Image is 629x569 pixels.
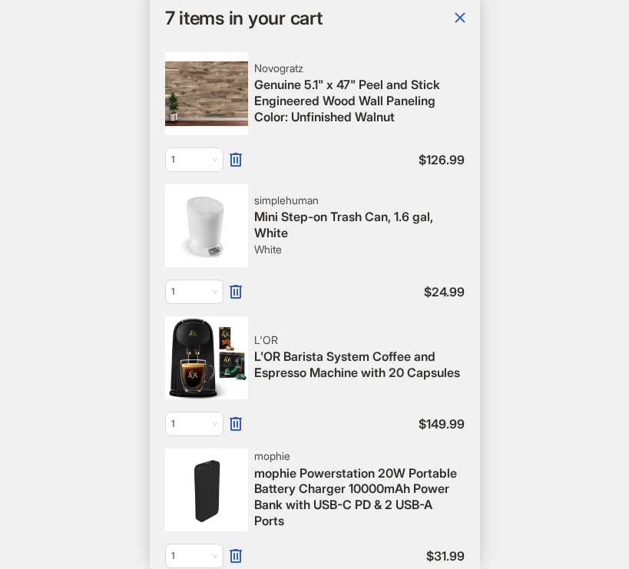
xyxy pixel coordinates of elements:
[254,194,465,207] div: simplehuman
[165,448,248,531] img: mophie Powerstation 20W Portable Battery Charger 10000mAh Power Bank with USB-C PD & 2 USB-A Ports
[254,284,465,300] span: $ 24.99
[254,548,465,564] span: $ 31.99
[254,61,465,75] div: Novogratz
[165,52,248,135] img: Genuine 5.1" x 47" Peel and Stick Engineered Wood Wall Paneling Color: Unfinished Walnut
[171,280,217,303] span: 1
[254,77,465,124] div: Genuine 5.1" x 47" Peel and Stick Engineered Wood Wall Paneling Color: Unfinished Walnut
[254,465,465,529] div: mophie Powerstation 20W Portable Battery Charger 10000mAh Power Bank with USB-C PD & 2 USB-A Ports
[254,333,465,347] div: L'OR
[254,349,465,381] div: L'OR Barista System Coffee and Espresso Machine with 20 Capsules
[171,148,217,171] span: 1
[254,449,465,463] div: mophie
[254,243,465,256] div: White
[165,184,248,267] img: Mini Step-on Trash Can, 1.6 gal, White
[254,416,465,432] span: $ 149.99
[171,544,217,567] span: 1
[254,152,465,168] span: $ 126.99
[171,412,217,435] span: 1
[254,209,465,241] div: Mini Step-on Trash Can, 1.6 gal, White
[165,8,323,28] h1: 7 items in your cart
[165,316,248,399] img: L'OR Barista System Coffee and Espresso Machine with 20 Capsules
